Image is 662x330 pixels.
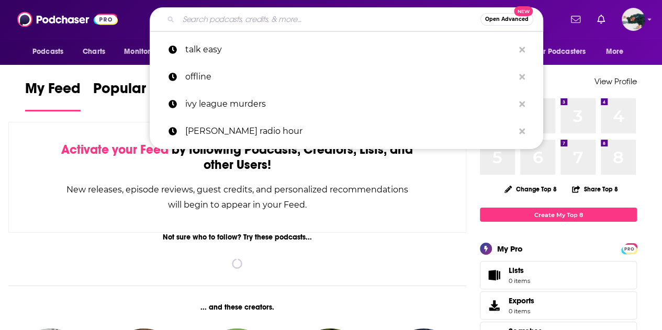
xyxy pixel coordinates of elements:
[61,142,169,157] span: Activate your Feed
[76,42,111,62] a: Charts
[8,233,466,242] div: Not sure who to follow? Try these podcasts...
[622,8,645,31] button: Show profile menu
[25,42,77,62] button: open menu
[61,182,413,212] div: New releases, episode reviews, guest credits, and personalized recommendations will begin to appe...
[150,118,543,145] a: [PERSON_NAME] radio hour
[480,208,637,222] a: Create My Top 8
[509,277,530,285] span: 0 items
[599,42,637,62] button: open menu
[497,244,523,254] div: My Pro
[150,36,543,63] a: talk easy
[25,79,81,104] span: My Feed
[509,296,534,305] span: Exports
[509,266,524,275] span: Lists
[484,268,504,282] span: Lists
[185,118,514,145] p: ted radio hour
[480,291,637,320] a: Exports
[124,44,161,59] span: Monitoring
[93,79,182,111] a: Popular Feed
[93,79,182,104] span: Popular Feed
[25,79,81,111] a: My Feed
[185,90,514,118] p: ivy league murders
[529,42,601,62] button: open menu
[623,244,635,252] a: PRO
[17,9,118,29] img: Podchaser - Follow, Share and Rate Podcasts
[150,90,543,118] a: ivy league murders
[509,308,534,315] span: 0 items
[185,36,514,63] p: talk easy
[485,17,529,22] span: Open Advanced
[117,42,175,62] button: open menu
[514,6,533,16] span: New
[61,142,413,173] div: by following Podcasts, Creators, Lists, and other Users!
[150,7,543,31] div: Search podcasts, credits, & more...
[480,261,637,289] a: Lists
[623,245,635,253] span: PRO
[535,44,586,59] span: For Podcasters
[593,10,609,28] a: Show notifications dropdown
[178,11,480,28] input: Search podcasts, credits, & more...
[484,298,504,313] span: Exports
[606,44,624,59] span: More
[571,179,619,199] button: Share Top 8
[622,8,645,31] span: Logged in as fsg.publicity
[83,44,105,59] span: Charts
[150,63,543,90] a: offline
[185,63,514,90] p: offline
[32,44,63,59] span: Podcasts
[498,183,563,196] button: Change Top 8
[567,10,585,28] a: Show notifications dropdown
[480,13,533,26] button: Open AdvancedNew
[622,8,645,31] img: User Profile
[509,266,530,275] span: Lists
[594,76,637,86] a: View Profile
[8,303,466,312] div: ... and these creators.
